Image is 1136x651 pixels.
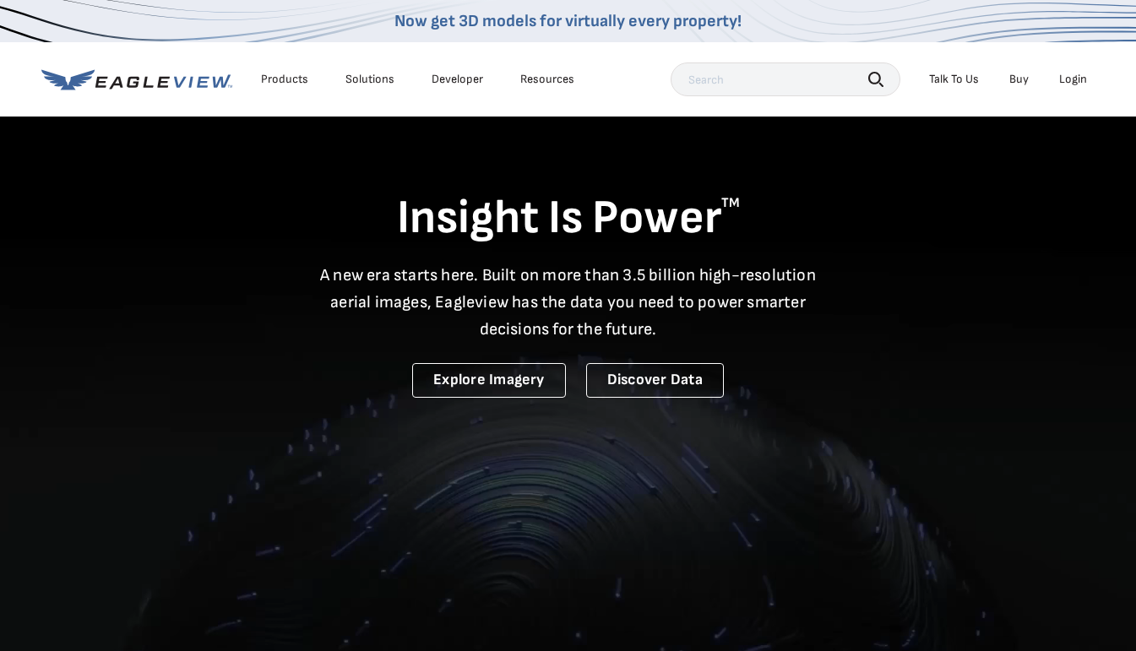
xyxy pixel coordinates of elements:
[586,363,724,398] a: Discover Data
[929,72,979,87] div: Talk To Us
[520,72,574,87] div: Resources
[41,189,1095,248] h1: Insight Is Power
[412,363,566,398] a: Explore Imagery
[261,72,308,87] div: Products
[671,62,900,96] input: Search
[432,72,483,87] a: Developer
[1059,72,1087,87] div: Login
[721,195,740,211] sup: TM
[310,262,827,343] p: A new era starts here. Built on more than 3.5 billion high-resolution aerial images, Eagleview ha...
[1009,72,1029,87] a: Buy
[345,72,394,87] div: Solutions
[394,11,742,31] a: Now get 3D models for virtually every property!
